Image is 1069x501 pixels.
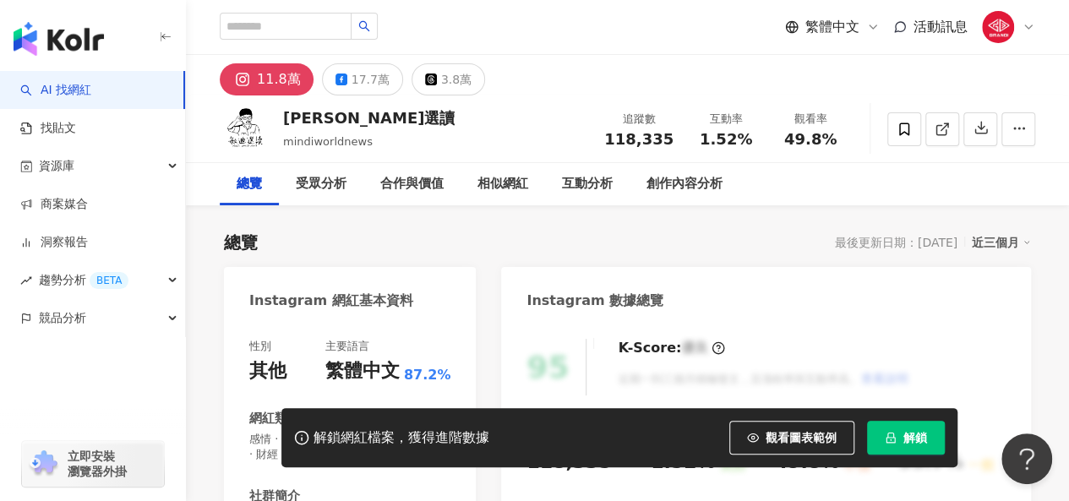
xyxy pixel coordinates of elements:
span: 資源庫 [39,147,74,185]
span: 87.2% [404,366,451,384]
div: 解鎖網紅檔案，獲得進階數據 [314,429,489,447]
a: chrome extension立即安裝 瀏覽器外掛 [22,441,164,487]
div: 近三個月 [972,231,1031,253]
div: [PERSON_NAME]選讀 [283,107,455,128]
a: 商案媒合 [20,196,88,213]
img: logo [14,22,104,56]
div: 受眾分析 [296,174,346,194]
span: 1.52% [700,131,752,148]
div: K-Score : [618,339,725,357]
div: 主要語言 [325,339,369,354]
span: rise [20,275,32,286]
button: 11.8萬 [220,63,314,95]
div: 最後更新日期：[DATE] [835,236,957,249]
div: 其他 [249,358,286,384]
div: Instagram 數據總覽 [526,291,663,310]
span: 趨勢分析 [39,261,128,299]
div: 性別 [249,339,271,354]
span: 解鎖 [903,431,927,444]
button: 解鎖 [867,421,945,455]
button: 17.7萬 [322,63,403,95]
a: searchAI 找網紅 [20,82,91,99]
div: 3.8萬 [441,68,472,91]
img: KOL Avatar [220,104,270,155]
span: 繁體中文 [805,18,859,36]
img: chrome extension [27,450,60,477]
div: BETA [90,272,128,289]
img: GD.jpg [982,11,1014,43]
button: 3.8萬 [412,63,485,95]
span: search [358,20,370,32]
div: 觀看率 [778,111,843,128]
span: 活動訊息 [914,19,968,35]
div: 總覽 [224,231,258,254]
div: 總覽 [237,174,262,194]
span: 競品分析 [39,299,86,337]
div: 合作與價值 [380,174,444,194]
span: lock [885,432,897,444]
div: 創作內容分析 [646,174,723,194]
div: 追蹤數 [604,111,674,128]
div: 繁體中文 [325,358,400,384]
span: 118,335 [604,130,674,148]
button: 觀看圖表範例 [729,421,854,455]
div: 17.7萬 [352,68,390,91]
div: 互動分析 [562,174,613,194]
a: 洞察報告 [20,234,88,251]
div: 互動率 [694,111,758,128]
a: 找貼文 [20,120,76,137]
span: mindiworldnews [283,135,373,148]
span: 立即安裝 瀏覽器外掛 [68,449,127,479]
span: 49.8% [784,131,837,148]
div: Instagram 網紅基本資料 [249,291,413,310]
span: 觀看圖表範例 [766,431,837,444]
div: 11.8萬 [257,68,301,91]
div: 相似網紅 [477,174,528,194]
